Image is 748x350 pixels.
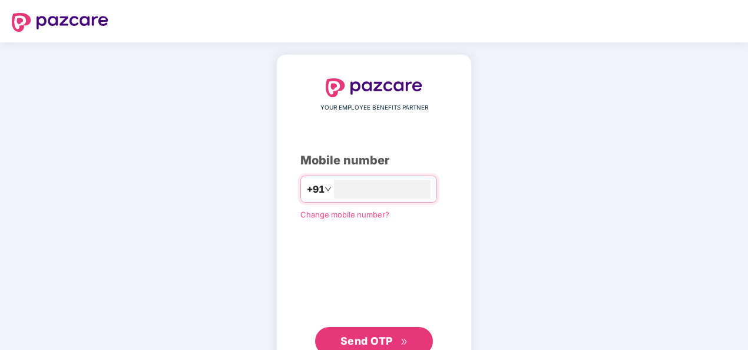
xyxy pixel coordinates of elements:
a: Change mobile number? [300,210,389,219]
img: logo [326,78,422,97]
div: Mobile number [300,151,448,170]
span: double-right [401,338,408,346]
span: Send OTP [340,335,393,347]
span: YOUR EMPLOYEE BENEFITS PARTNER [320,103,428,113]
span: +91 [307,182,325,197]
img: logo [12,13,108,32]
span: down [325,186,332,193]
